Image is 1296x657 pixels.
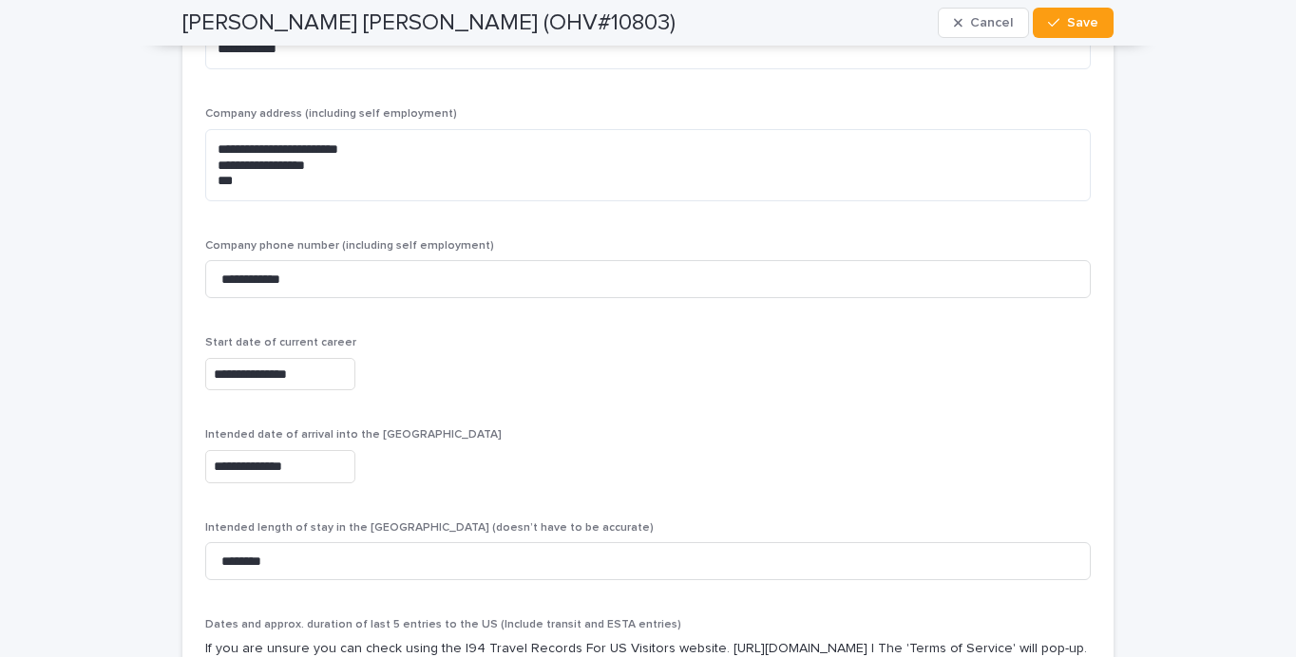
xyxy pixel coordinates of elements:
[1067,16,1098,29] span: Save
[182,9,676,37] h2: [PERSON_NAME] [PERSON_NAME] (OHV#10803)
[1033,8,1114,38] button: Save
[205,522,654,534] span: Intended length of stay in the [GEOGRAPHIC_DATA] (doesn’t have to be accurate)
[205,108,457,120] span: Company address (including self employment)
[938,8,1029,38] button: Cancel
[205,429,502,441] span: Intended date of arrival into the [GEOGRAPHIC_DATA]
[205,619,681,630] span: Dates and approx. duration of last 5 entries to the US (Include transit and ESTA entries)
[970,16,1013,29] span: Cancel
[205,337,356,348] span: Start date of current career
[205,240,494,252] span: Company phone number (including self employment)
